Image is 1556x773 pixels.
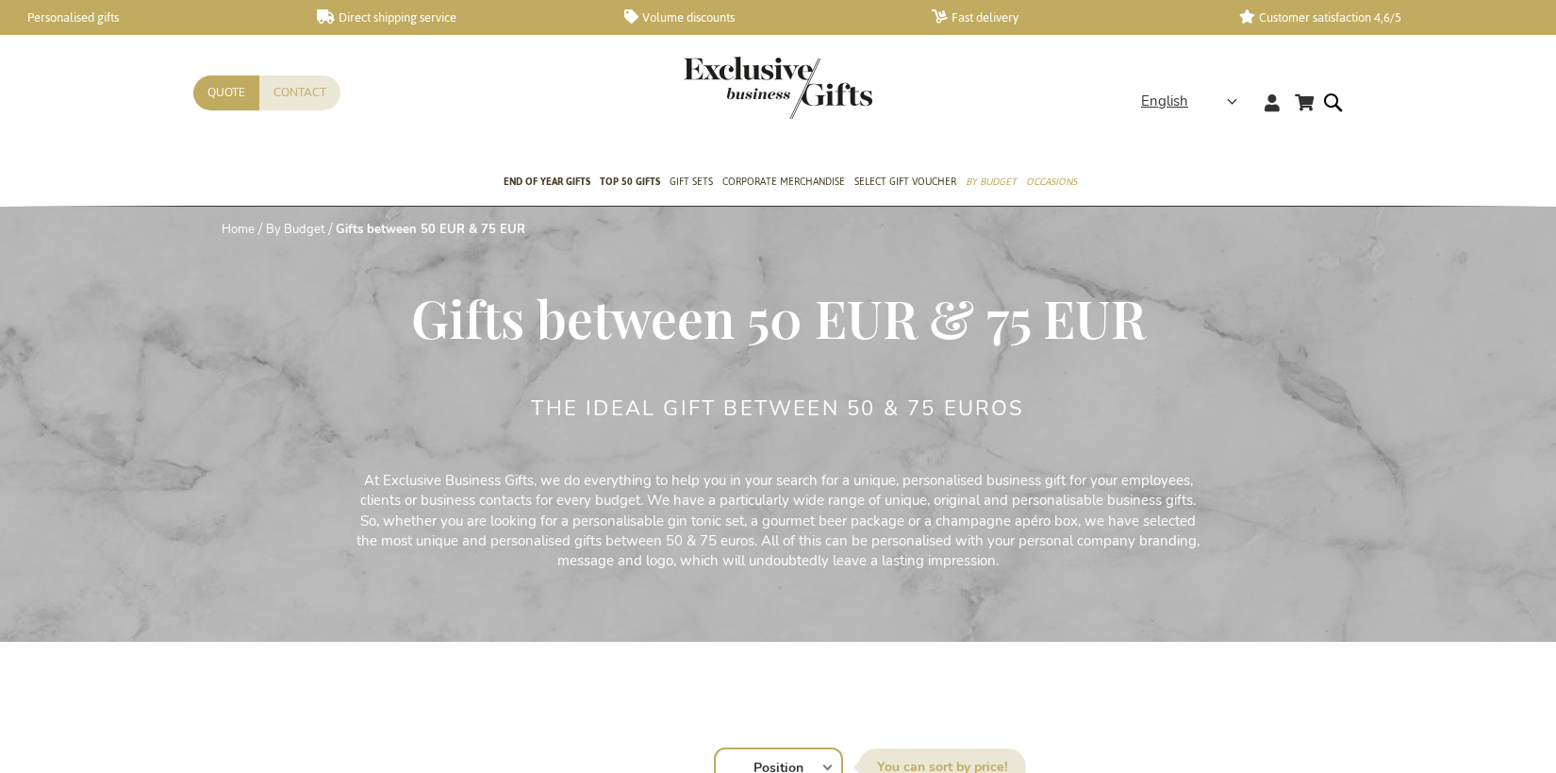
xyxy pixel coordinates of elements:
[624,9,902,25] a: Volume discounts
[504,160,590,207] a: End of year gifts
[684,57,872,119] img: Exclusive Business gifts logo
[336,221,525,238] strong: Gifts between 50 EUR & 75 EUR
[354,471,1202,572] p: At Exclusive Business Gifts, we do everything to help you in your search for a unique, personalis...
[1239,9,1516,25] a: Customer satisfaction 4,6/5
[411,282,1146,352] span: Gifts between 50 EUR & 75 EUR
[670,172,713,192] span: Gift Sets
[966,172,1017,192] span: By Budget
[670,160,713,207] a: Gift Sets
[932,9,1209,25] a: Fast delivery
[193,76,259,110] a: Quote
[722,160,845,207] a: Corporate Merchandise
[9,9,287,25] a: Personalised gifts
[722,172,845,192] span: Corporate Merchandise
[966,160,1017,207] a: By Budget
[854,172,956,192] span: Select Gift Voucher
[854,160,956,207] a: Select Gift Voucher
[600,160,660,207] a: TOP 50 Gifts
[600,172,660,192] span: TOP 50 Gifts
[222,221,255,238] a: Home
[1026,172,1077,192] span: Occasions
[531,397,1024,420] h2: The ideal gift between 50 & 75 euros
[259,76,340,110] a: Contact
[504,172,590,192] span: End of year gifts
[1026,160,1077,207] a: Occasions
[266,221,325,238] a: By Budget
[1141,91,1188,112] span: English
[684,57,778,119] a: store logo
[317,9,594,25] a: Direct shipping service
